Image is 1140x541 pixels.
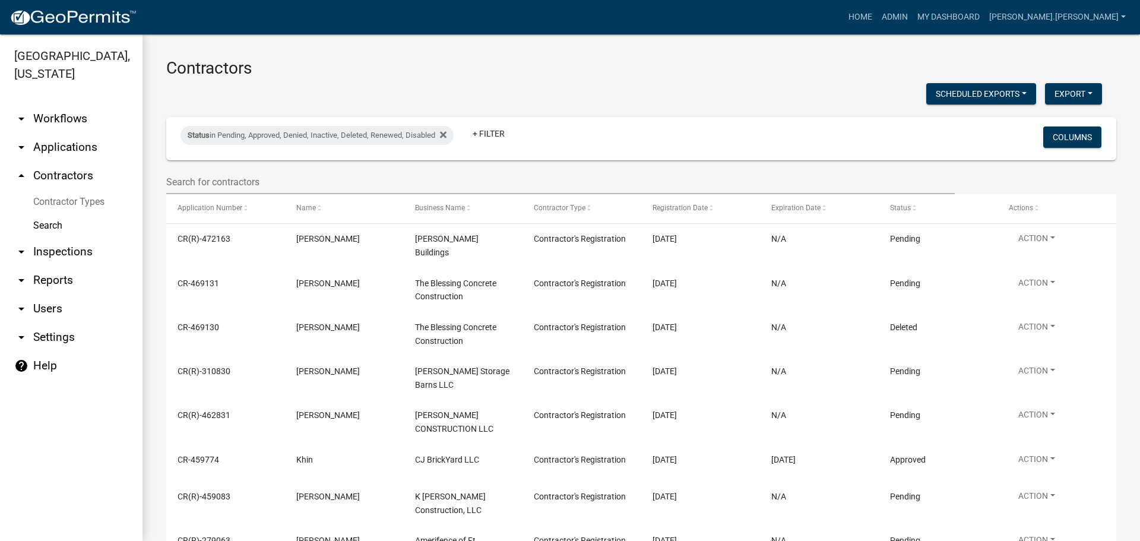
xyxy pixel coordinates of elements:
[415,455,479,464] span: CJ BrickYard LLC
[14,169,28,183] i: arrow_drop_up
[534,279,626,288] span: Contractor's Registration
[14,359,28,373] i: help
[285,194,404,223] datatable-header-cell: Name
[415,279,496,302] span: The Blessing Concrete Construction
[415,204,465,212] span: Business Name
[890,366,920,376] span: Pending
[1009,277,1065,294] button: Action
[890,492,920,501] span: Pending
[522,194,641,223] datatable-header-cell: Contractor Type
[188,131,210,140] span: Status
[14,302,28,316] i: arrow_drop_down
[913,6,984,29] a: My Dashboard
[1009,321,1065,338] button: Action
[296,366,360,376] span: Marvin Raber
[771,492,786,501] span: N/A
[653,234,677,243] span: 09/02/2025
[178,204,242,212] span: Application Number
[641,194,760,223] datatable-header-cell: Registration Date
[771,455,796,464] span: 06/28/2026
[296,279,360,288] span: julisa corado
[844,6,877,29] a: Home
[771,410,786,420] span: N/A
[926,83,1036,105] button: Scheduled Exports
[534,492,626,501] span: Contractor's Registration
[534,322,626,332] span: Contractor's Registration
[166,170,955,194] input: Search for contractors
[771,366,786,376] span: N/A
[771,234,786,243] span: N/A
[1045,83,1102,105] button: Export
[534,234,626,243] span: Contractor's Registration
[534,366,626,376] span: Contractor's Registration
[890,455,926,464] span: Approved
[178,410,230,420] span: CR(R)-462831
[890,234,920,243] span: Pending
[166,58,1116,78] h3: Contractors
[178,455,219,464] span: CR-459774
[771,204,821,212] span: Expiration Date
[997,194,1116,223] datatable-header-cell: Actions
[1009,204,1033,212] span: Actions
[1043,126,1101,148] button: Columns
[415,234,479,257] span: Morton Buildings
[296,204,316,212] span: Name
[1009,365,1065,382] button: Action
[534,204,585,212] span: Contractor Type
[534,455,626,464] span: Contractor's Registration
[771,279,786,288] span: N/A
[653,204,708,212] span: Registration Date
[180,126,454,145] div: in Pending, Approved, Denied, Inactive, Deleted, Renewed, Disabled
[14,112,28,126] i: arrow_drop_down
[178,322,219,332] span: CR-469130
[653,455,677,464] span: 08/06/2025
[415,322,496,346] span: The Blessing Concrete Construction
[653,322,677,332] span: 08/26/2025
[890,279,920,288] span: Pending
[178,366,230,376] span: CR(R)-310830
[890,410,920,420] span: Pending
[877,6,913,29] a: Admin
[404,194,522,223] datatable-header-cell: Business Name
[534,410,626,420] span: Contractor's Registration
[415,492,486,515] span: K Graber Construction, LLC
[14,273,28,287] i: arrow_drop_down
[415,410,493,434] span: CONNER CONSTRUCTION LLC
[1009,490,1065,507] button: Action
[178,234,230,243] span: CR(R)-472163
[296,322,360,332] span: julisa corado
[14,330,28,344] i: arrow_drop_down
[463,123,514,144] a: + Filter
[653,492,677,501] span: 08/04/2025
[771,322,786,332] span: N/A
[296,492,360,501] span: Tiffany Carpenter
[296,455,313,464] span: Khin
[178,279,219,288] span: CR-469131
[166,194,285,223] datatable-header-cell: Application Number
[14,245,28,259] i: arrow_drop_down
[415,366,509,390] span: Raber Storage Barns LLC
[984,6,1130,29] a: [PERSON_NAME].[PERSON_NAME]
[1009,232,1065,249] button: Action
[653,279,677,288] span: 08/26/2025
[890,204,911,212] span: Status
[178,492,230,501] span: CR(R)-459083
[879,194,997,223] datatable-header-cell: Status
[653,410,677,420] span: 08/12/2025
[1009,409,1065,426] button: Action
[653,366,677,376] span: 08/14/2025
[296,410,360,420] span: Lucas
[296,234,360,243] span: Sean Cain
[1009,453,1065,470] button: Action
[890,322,917,332] span: Deleted
[14,140,28,154] i: arrow_drop_down
[760,194,879,223] datatable-header-cell: Expiration Date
